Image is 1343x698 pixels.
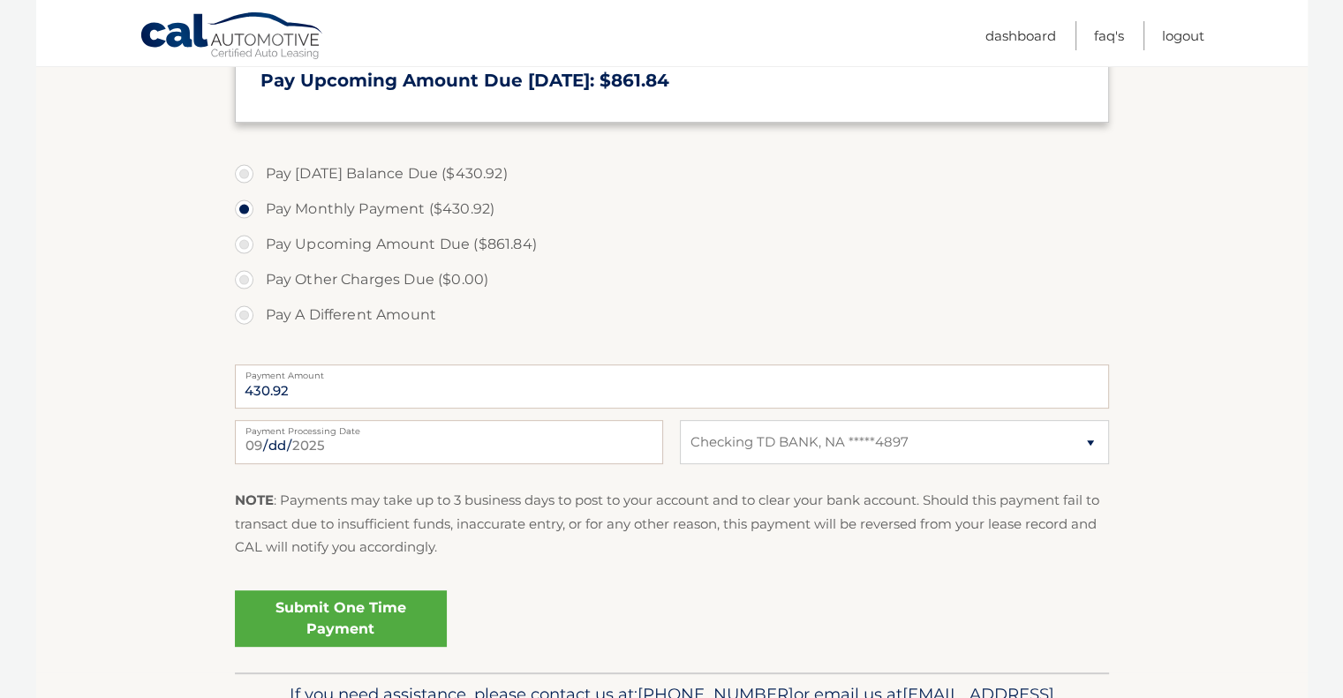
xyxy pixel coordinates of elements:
[235,420,663,464] input: Payment Date
[235,156,1109,191] label: Pay [DATE] Balance Due ($430.92)
[235,262,1109,297] label: Pay Other Charges Due ($0.00)
[235,364,1109,379] label: Payment Amount
[260,70,1083,92] h3: Pay Upcoming Amount Due [DATE]: $861.84
[235,492,274,508] strong: NOTE
[985,21,1056,50] a: Dashboard
[235,489,1109,559] p: : Payments may take up to 3 business days to post to your account and to clear your bank account....
[1162,21,1204,50] a: Logout
[235,191,1109,227] label: Pay Monthly Payment ($430.92)
[235,420,663,434] label: Payment Processing Date
[235,364,1109,409] input: Payment Amount
[235,227,1109,262] label: Pay Upcoming Amount Due ($861.84)
[1094,21,1124,50] a: FAQ's
[140,11,325,63] a: Cal Automotive
[235,297,1109,333] label: Pay A Different Amount
[235,590,447,647] a: Submit One Time Payment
